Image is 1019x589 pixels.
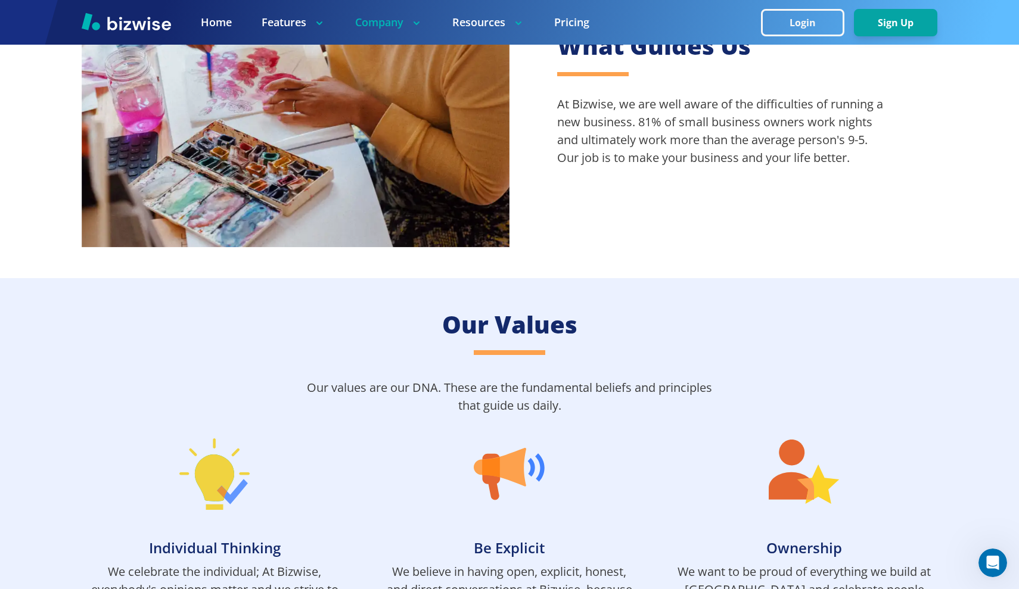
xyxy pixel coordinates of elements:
p: Company [355,15,422,30]
a: Sign Up [854,17,937,29]
p: Our values are our DNA. These are the fundamental beliefs and principles that guide us daily. [301,379,718,415]
h2: What Guides Us [557,30,890,62]
img: Bizwise Logo [82,13,171,30]
a: Pricing [554,15,589,30]
h3: Ownership [676,538,933,558]
p: Features [262,15,325,30]
iframe: Intercom live chat [978,549,1007,577]
button: Login [761,9,844,36]
p: At Bizwise, we are well aware of the difficulties of running a new business. 81% of small busines... [557,95,890,167]
button: Sign Up [854,9,937,36]
img: Ownership Icon [769,438,840,510]
h2: Our Values [82,308,937,341]
img: Individual Thinking Icon [179,438,250,510]
a: Login [761,17,854,29]
h3: Individual Thinking [86,538,343,558]
h3: Be Explicit [381,538,638,558]
a: Home [201,15,232,30]
p: Resources [452,15,524,30]
img: Be Explicit Icon [474,438,545,510]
